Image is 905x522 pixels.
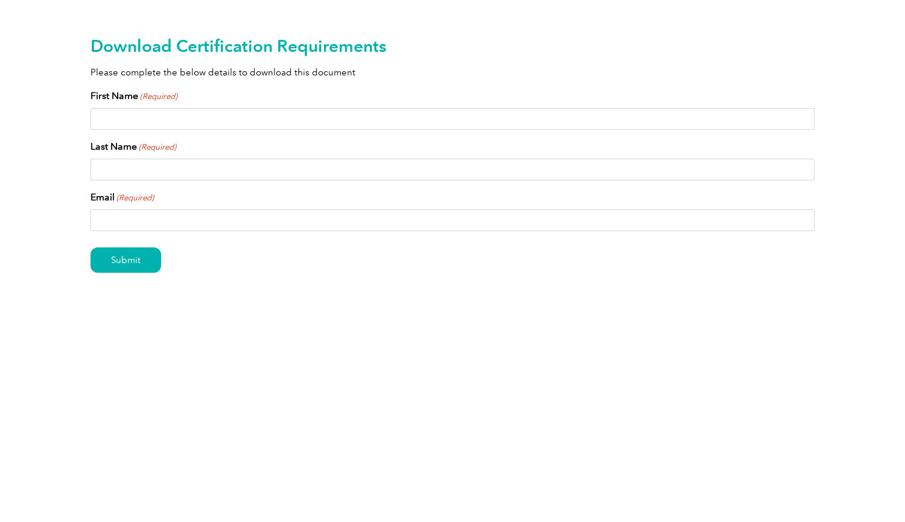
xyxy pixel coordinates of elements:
label: Email [91,190,154,205]
label: Last Name [91,139,176,154]
label: First Name [91,89,177,103]
input: Submit [91,247,161,273]
span: (Required) [116,192,154,204]
h2: Download Certification Requirements [91,36,815,56]
span: (Required) [139,91,178,103]
p: Please complete the below details to download this document [91,66,815,79]
span: (Required) [138,141,177,153]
